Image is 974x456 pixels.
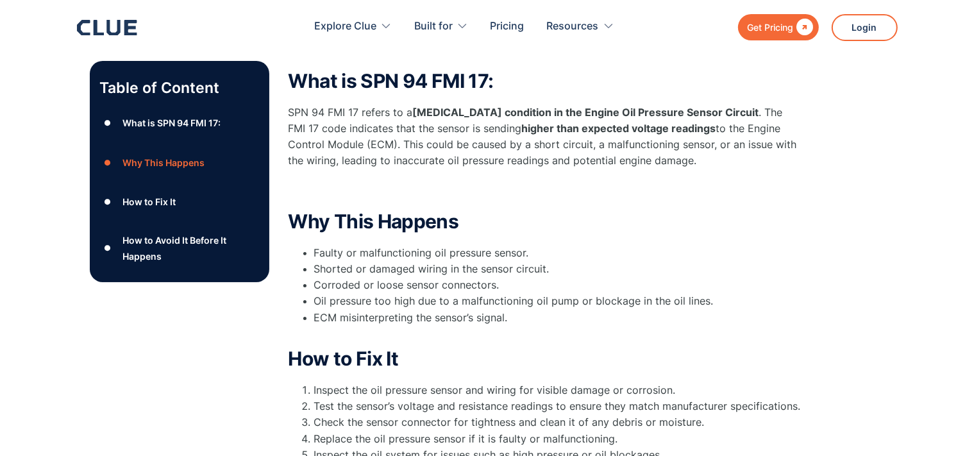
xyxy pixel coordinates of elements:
li: Inspect the oil pressure sensor and wiring for visible damage or corrosion. [314,382,802,398]
div: Built for [414,6,453,47]
div: How to Avoid It Before It Happens [122,232,258,264]
p: ‍ [289,182,802,198]
div: Resources [547,6,599,47]
strong: Why This Happens [289,210,459,233]
strong: How to Fix It [289,347,399,370]
strong: [MEDICAL_DATA] condition in the Engine Oil Pressure Sensor Circuit [413,106,759,119]
a: ●Why This Happens [100,153,259,173]
li: Faulty or malfunctioning oil pressure sensor. [314,245,802,261]
div: Resources [547,6,614,47]
div: Built for [414,6,468,47]
strong: What is SPN 94 FMI 17: [289,69,494,92]
div: Explore Clue [314,6,376,47]
p: Table of Content [100,78,259,98]
div: How to Fix It [122,194,176,210]
li: Test the sensor’s voltage and resistance readings to ensure they match manufacturer specifications. [314,398,802,414]
a: ●How to Avoid It Before It Happens [100,232,259,264]
li: Shorted or damaged wiring in the sensor circuit. [314,261,802,277]
div: ● [100,153,115,173]
li: Check the sensor connector for tightness and clean it of any debris or moisture. [314,414,802,430]
a: ●What is SPN 94 FMI 17: [100,114,259,133]
div: ● [100,114,115,133]
div: Get Pricing [748,19,794,35]
div: Why This Happens [122,155,205,171]
li: ECM misinterpreting the sensor’s signal. [314,310,802,342]
div: Explore Clue [314,6,392,47]
strong: higher than expected voltage readings [522,122,716,135]
div: ● [100,192,115,212]
a: Login [832,14,898,41]
div: What is SPN 94 FMI 17: [122,115,221,131]
p: SPN 94 FMI 17 refers to a . The FMI 17 code indicates that the sensor is sending to the Engine Co... [289,105,802,169]
div: ● [100,239,115,258]
li: Corroded or loose sensor connectors. [314,277,802,293]
li: Replace the oil pressure sensor if it is faulty or malfunctioning. [314,431,802,447]
li: Oil pressure too high due to a malfunctioning oil pump or blockage in the oil lines. [314,293,802,309]
a: ●How to Fix It [100,192,259,212]
a: Pricing [491,6,525,47]
div:  [794,19,814,35]
a: Get Pricing [738,14,819,40]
